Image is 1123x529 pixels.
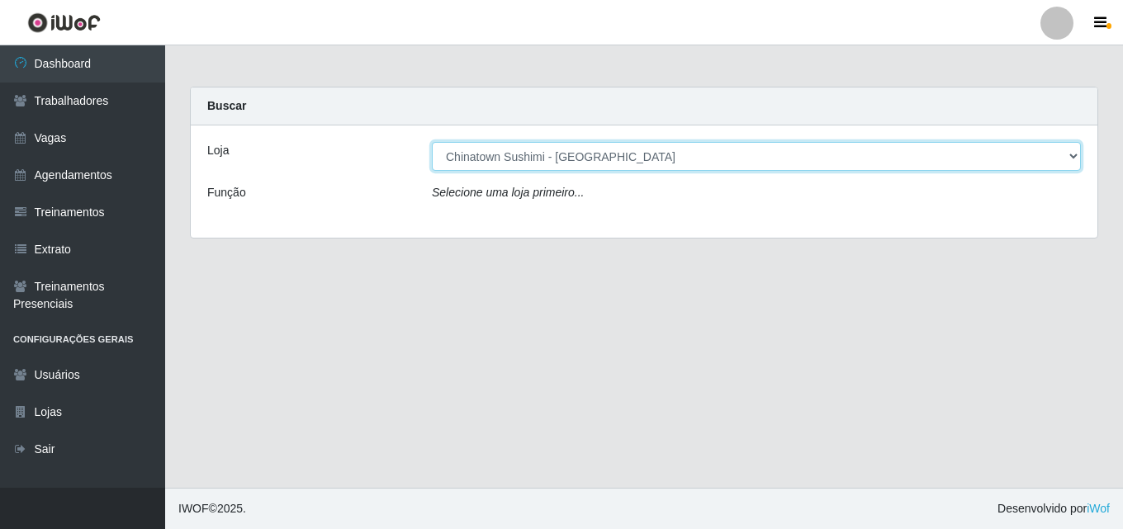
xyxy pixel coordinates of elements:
[27,12,101,33] img: CoreUI Logo
[997,500,1110,517] span: Desenvolvido por
[207,99,246,112] strong: Buscar
[207,142,229,159] label: Loja
[207,184,246,201] label: Função
[178,502,209,515] span: IWOF
[432,186,584,199] i: Selecione uma loja primeiro...
[178,500,246,517] span: © 2025 .
[1087,502,1110,515] a: iWof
